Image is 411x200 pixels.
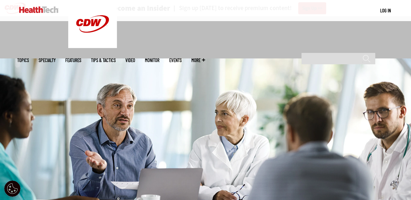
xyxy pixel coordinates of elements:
[169,58,182,63] a: Events
[91,58,116,63] a: Tips & Tactics
[191,58,205,63] span: More
[4,181,20,197] div: Cookie Settings
[380,7,391,14] div: User menu
[125,58,135,63] a: Video
[380,7,391,13] a: Log in
[4,181,20,197] button: Open Preferences
[39,58,56,63] span: Specialty
[68,43,117,50] a: CDW
[17,58,29,63] span: Topics
[145,58,160,63] a: MonITor
[65,58,81,63] a: Features
[19,6,58,13] img: Home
